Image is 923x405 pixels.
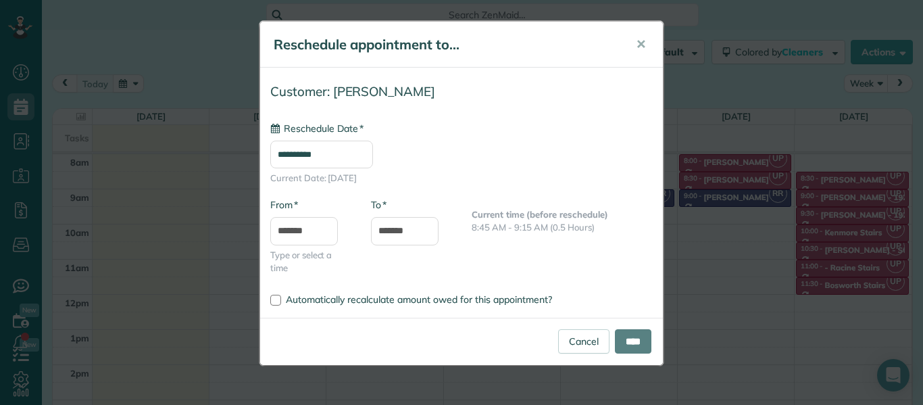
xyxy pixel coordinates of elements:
p: 8:45 AM - 9:15 AM (0.5 Hours) [472,221,653,234]
span: Type or select a time [270,249,351,275]
h4: Customer: [PERSON_NAME] [270,85,653,99]
span: Automatically recalculate amount owed for this appointment? [286,293,552,306]
span: Current Date: [DATE] [270,172,653,185]
span: ✕ [636,37,646,52]
label: To [371,198,386,212]
h5: Reschedule appointment to... [274,35,617,54]
label: Reschedule Date [270,122,364,135]
b: Current time (before reschedule) [472,209,608,220]
label: From [270,198,298,212]
a: Cancel [558,329,609,354]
